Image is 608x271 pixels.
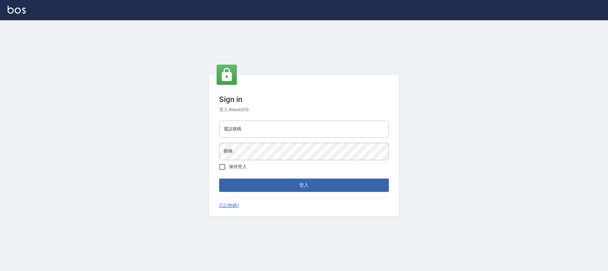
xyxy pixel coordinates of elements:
[8,6,26,14] img: Logo
[219,95,389,104] h3: Sign in
[219,106,389,113] h6: 登入 BeautyOS
[219,202,239,209] a: 忘記密碼?
[219,179,389,192] button: 登入
[229,163,247,170] span: 保持登入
